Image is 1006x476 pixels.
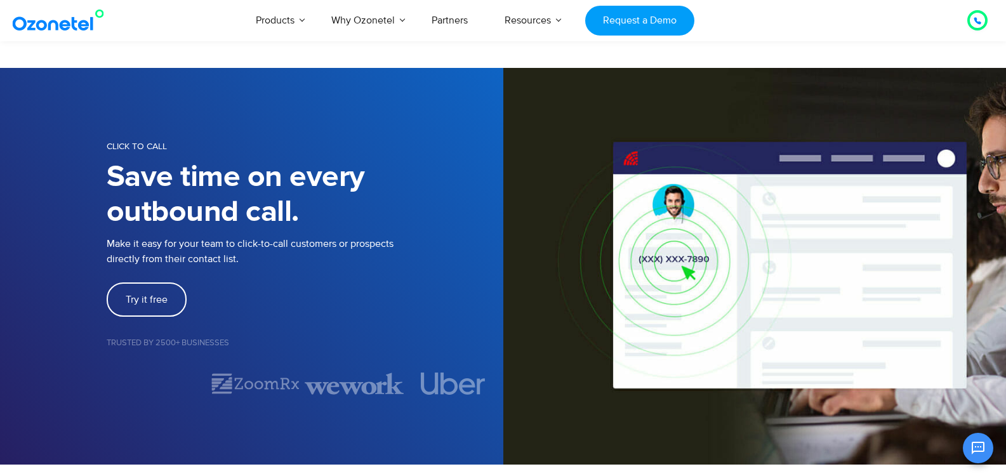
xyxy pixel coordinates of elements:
div: 1 of 7 [107,376,206,391]
img: uber [421,373,486,395]
h1: Save time on every outbound call. [107,160,503,230]
p: Make it easy for your team to click-to-call customers or prospects directly from their contact list. [107,236,503,267]
img: zoomrx [209,373,300,395]
div: Image Carousel [107,373,503,395]
span: Try it free [126,294,168,305]
div: 2 of 7 [206,373,305,395]
img: wework [305,373,404,395]
span: CLICK TO CALL [107,141,167,152]
h5: Trusted by 2500+ Businesses [107,339,503,347]
div: 3 of 7 [305,373,404,395]
a: Try it free [107,282,187,317]
button: Open chat [963,433,993,463]
div: 4 of 7 [404,373,503,395]
a: Request a Demo [585,6,694,36]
